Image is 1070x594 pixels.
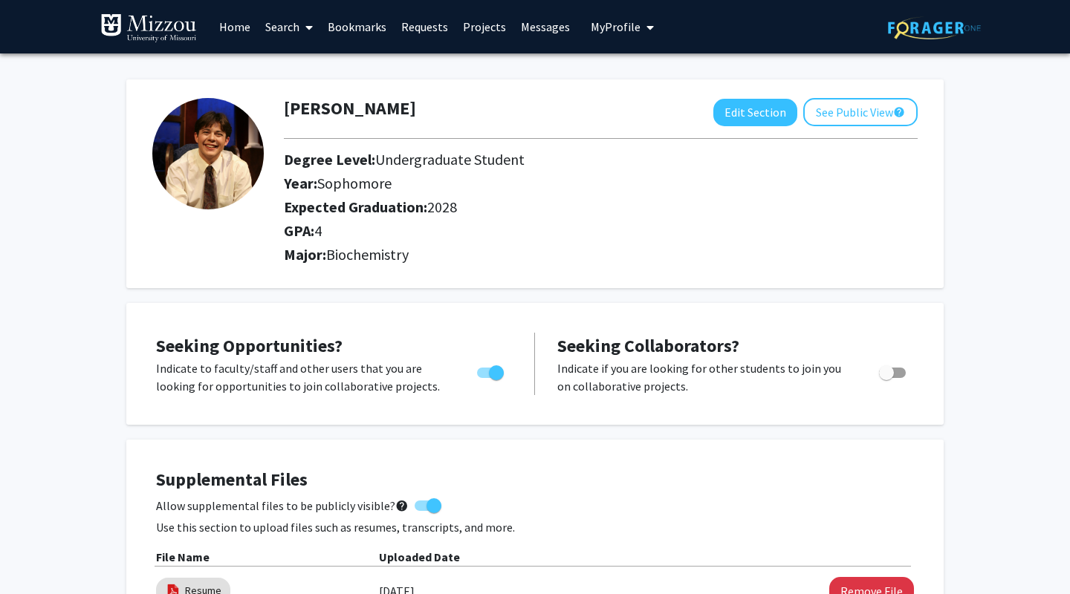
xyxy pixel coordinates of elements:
[156,497,409,515] span: Allow supplemental files to be publicly visible?
[513,1,577,53] a: Messages
[873,359,914,382] div: Toggle
[152,98,264,209] img: Profile Picture
[713,99,797,126] button: Edit Section
[395,497,409,515] mat-icon: help
[427,198,457,216] span: 2028
[284,151,910,169] h2: Degree Level:
[471,359,512,382] div: Toggle
[314,221,322,240] span: 4
[394,1,455,53] a: Requests
[100,13,197,43] img: University of Missouri Logo
[557,334,739,357] span: Seeking Collaborators?
[156,469,914,491] h4: Supplemental Files
[803,98,918,126] button: See Public View
[258,1,320,53] a: Search
[284,246,918,264] h2: Major:
[284,98,416,120] h1: [PERSON_NAME]
[375,150,525,169] span: Undergraduate Student
[156,549,210,564] b: File Name
[326,245,409,264] span: Biochemistry
[156,359,449,395] p: Indicate to faculty/staff and other users that you are looking for opportunities to join collabor...
[557,359,851,395] p: Indicate if you are looking for other students to join you on collaborative projects.
[320,1,394,53] a: Bookmarks
[317,174,392,192] span: Sophomore
[156,334,343,357] span: Seeking Opportunities?
[284,222,910,240] h2: GPA:
[591,19,641,34] span: My Profile
[212,1,258,53] a: Home
[156,518,914,536] p: Use this section to upload files such as resumes, transcripts, and more.
[379,549,460,564] b: Uploaded Date
[455,1,513,53] a: Projects
[284,174,910,192] h2: Year:
[888,16,981,39] img: ForagerOne Logo
[893,103,905,121] mat-icon: help
[284,198,910,216] h2: Expected Graduation:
